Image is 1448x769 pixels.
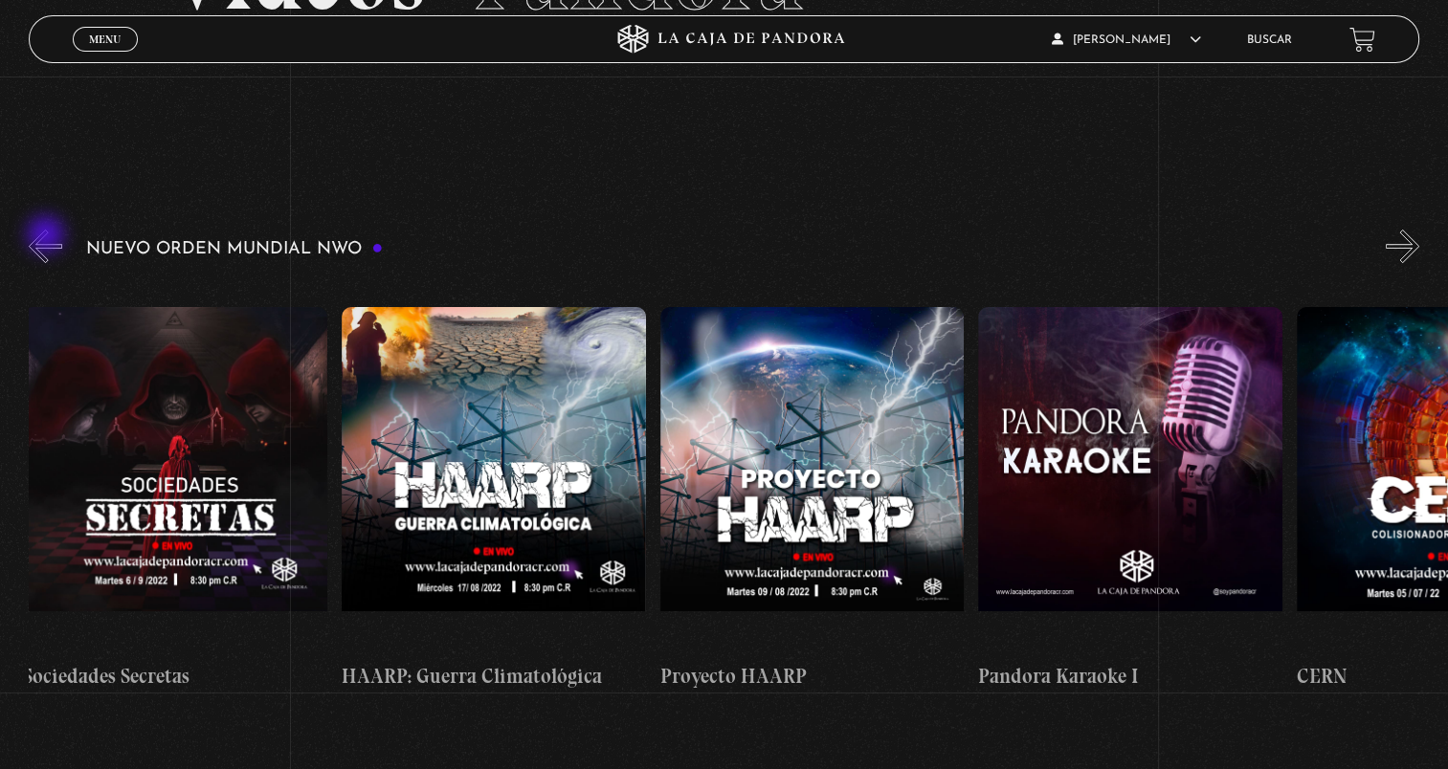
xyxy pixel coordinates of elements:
a: Proyecto HAARP [660,277,965,722]
h3: Nuevo Orden Mundial NWO [86,240,383,258]
span: Menu [89,33,121,45]
a: View your shopping cart [1349,27,1375,53]
button: Next [1386,230,1419,263]
a: Sociedades Secretas [23,277,327,722]
h4: HAARP: Guerra Climatológica [342,661,646,692]
button: Previous [29,230,62,263]
h4: Pandora Karaoke I [978,661,1282,692]
h4: Sociedades Secretas [23,661,327,692]
a: HAARP: Guerra Climatológica [342,277,646,722]
span: [PERSON_NAME] [1052,34,1201,46]
a: Buscar [1247,34,1292,46]
a: Pandora Karaoke I [978,277,1282,722]
h4: Proyecto HAARP [660,661,965,692]
span: Cerrar [82,50,127,63]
